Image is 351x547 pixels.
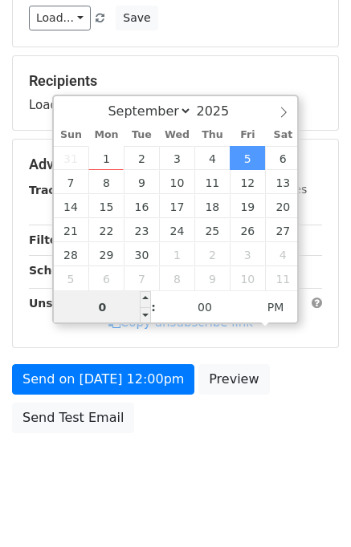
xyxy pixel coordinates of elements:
[88,266,124,290] span: October 6, 2025
[29,6,91,30] a: Load...
[29,233,70,246] strong: Filters
[230,242,265,266] span: October 3, 2025
[88,130,124,140] span: Mon
[124,266,159,290] span: October 7, 2025
[194,146,230,170] span: September 4, 2025
[159,170,194,194] span: September 10, 2025
[265,194,300,218] span: September 20, 2025
[159,194,194,218] span: September 17, 2025
[54,266,89,290] span: October 5, 2025
[265,130,300,140] span: Sat
[194,218,230,242] span: September 25, 2025
[230,146,265,170] span: September 5, 2025
[192,103,250,119] input: Year
[29,297,108,310] strong: Unsubscribe
[194,266,230,290] span: October 9, 2025
[230,194,265,218] span: September 19, 2025
[88,194,124,218] span: September 15, 2025
[159,146,194,170] span: September 3, 2025
[194,170,230,194] span: September 11, 2025
[194,130,230,140] span: Thu
[124,194,159,218] span: September 16, 2025
[124,242,159,266] span: September 30, 2025
[12,364,194,395] a: Send on [DATE] 12:00pm
[254,291,298,323] span: Click to toggle
[159,130,194,140] span: Wed
[230,170,265,194] span: September 12, 2025
[230,218,265,242] span: September 26, 2025
[194,194,230,218] span: September 18, 2025
[265,218,300,242] span: September 27, 2025
[88,170,124,194] span: September 8, 2025
[116,6,157,30] button: Save
[88,242,124,266] span: September 29, 2025
[54,242,89,266] span: September 28, 2025
[265,242,300,266] span: October 4, 2025
[159,242,194,266] span: October 1, 2025
[88,146,124,170] span: September 1, 2025
[54,146,89,170] span: August 31, 2025
[198,364,269,395] a: Preview
[29,72,322,90] h5: Recipients
[54,170,89,194] span: September 7, 2025
[29,264,87,277] strong: Schedule
[159,218,194,242] span: September 24, 2025
[230,130,265,140] span: Fri
[124,170,159,194] span: September 9, 2025
[159,266,194,290] span: October 8, 2025
[156,291,254,323] input: Minute
[124,218,159,242] span: September 23, 2025
[54,291,152,323] input: Hour
[108,315,253,330] a: Copy unsubscribe link
[194,242,230,266] span: October 2, 2025
[271,470,351,547] iframe: Chat Widget
[29,72,322,114] div: Loading...
[151,291,156,323] span: :
[265,146,300,170] span: September 6, 2025
[54,130,89,140] span: Sun
[29,184,83,197] strong: Tracking
[54,194,89,218] span: September 14, 2025
[88,218,124,242] span: September 22, 2025
[29,156,322,173] h5: Advanced
[124,146,159,170] span: September 2, 2025
[230,266,265,290] span: October 10, 2025
[54,218,89,242] span: September 21, 2025
[265,266,300,290] span: October 11, 2025
[12,403,134,433] a: Send Test Email
[265,170,300,194] span: September 13, 2025
[124,130,159,140] span: Tue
